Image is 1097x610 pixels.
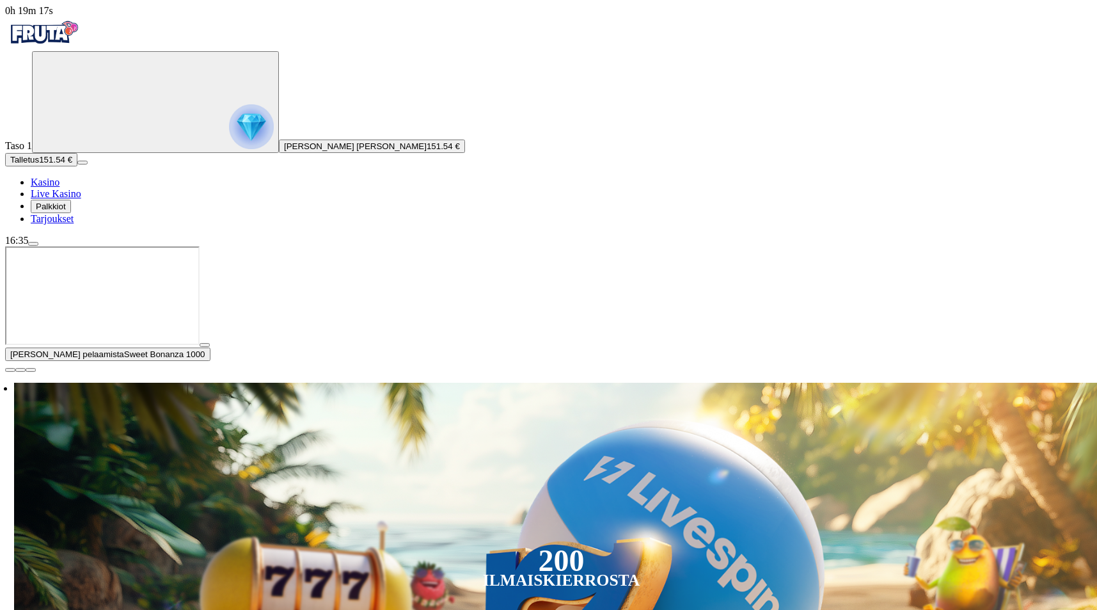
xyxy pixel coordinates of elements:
span: 151.54 € [39,155,72,165]
button: play icon [200,343,210,347]
span: 151.54 € [427,141,460,151]
span: 16:35 [5,235,28,246]
iframe: Sweet Bonanza 1000 [5,246,200,345]
button: menu [28,242,38,246]
img: reward progress [229,104,274,149]
a: poker-chip iconLive Kasino [31,188,81,199]
button: fullscreen icon [26,368,36,372]
span: Talletus [10,155,39,165]
span: Taso 1 [5,140,32,151]
span: Palkkiot [36,202,66,211]
button: menu [77,161,88,165]
div: 200 [538,553,584,568]
button: reward progress [32,51,279,153]
span: [PERSON_NAME] [PERSON_NAME] [284,141,427,151]
button: reward iconPalkkiot [31,200,71,213]
button: [PERSON_NAME] pelaamistaSweet Bonanza 1000 [5,348,210,361]
span: user session time [5,5,53,16]
a: diamond iconKasino [31,177,59,188]
div: Ilmaiskierrosta [483,573,640,588]
img: Fruta [5,17,82,49]
span: Live Kasino [31,188,81,199]
span: Tarjoukset [31,213,74,224]
button: Talletusplus icon151.54 € [5,153,77,166]
nav: Primary [5,17,1092,225]
span: Sweet Bonanza 1000 [124,349,205,359]
button: close icon [5,368,15,372]
button: [PERSON_NAME] [PERSON_NAME]151.54 € [279,140,465,153]
a: gift-inverted iconTarjoukset [31,213,74,224]
span: Kasino [31,177,59,188]
span: [PERSON_NAME] pelaamista [10,349,124,359]
a: Fruta [5,40,82,51]
button: chevron-down icon [15,368,26,372]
